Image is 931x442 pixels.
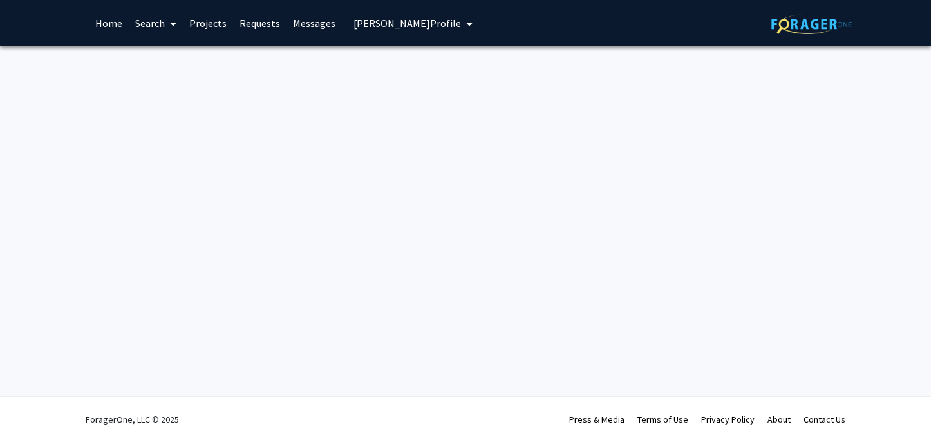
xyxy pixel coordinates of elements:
[86,397,179,442] div: ForagerOne, LLC © 2025
[233,1,287,46] a: Requests
[287,1,342,46] a: Messages
[804,414,845,425] a: Contact Us
[89,1,129,46] a: Home
[637,414,688,425] a: Terms of Use
[771,14,852,34] img: ForagerOne Logo
[183,1,233,46] a: Projects
[129,1,183,46] a: Search
[767,414,791,425] a: About
[701,414,755,425] a: Privacy Policy
[353,17,461,30] span: [PERSON_NAME] Profile
[569,414,625,425] a: Press & Media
